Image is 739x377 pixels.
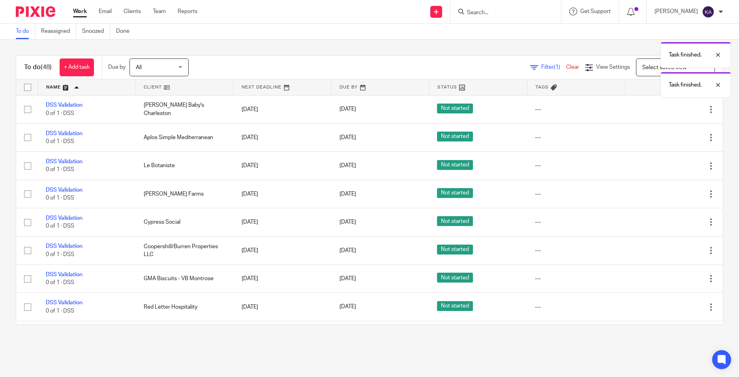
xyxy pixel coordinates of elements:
td: [PERSON_NAME] Farms [136,180,234,208]
span: [DATE] [339,163,356,168]
span: 0 of 1 · DSS [46,195,74,201]
span: Not started [437,132,473,141]
img: Pixie [16,6,55,17]
a: DSS Validation [46,272,83,277]
span: [DATE] [339,191,356,197]
a: Reports [178,8,197,15]
span: [DATE] [339,276,356,281]
a: DSS Validation [46,215,83,221]
span: Not started [437,216,473,226]
a: Snoozed [82,24,110,39]
a: + Add task [60,58,94,76]
span: 0 of 1 · DSS [46,308,74,314]
div: --- [535,134,617,141]
a: DSS Validation [46,102,83,108]
td: [PERSON_NAME] Baby's Charleston [136,95,234,123]
a: Reassigned [41,24,76,39]
td: [DATE] [234,321,332,349]
a: Work [73,8,87,15]
span: [DATE] [339,219,356,225]
td: [DATE] [234,123,332,151]
span: [DATE] [339,107,356,112]
td: [DATE] [234,293,332,321]
span: Not started [437,104,473,113]
h1: To do [24,63,52,72]
td: [DATE] [234,265,332,293]
span: (48) [41,64,52,70]
td: Red Letter Hospitality [136,293,234,321]
span: Not started [437,301,473,311]
div: --- [535,303,617,311]
a: Clients [124,8,141,15]
span: All [136,65,142,70]
div: --- [535,162,617,170]
a: To do [16,24,35,39]
span: [DATE] [339,248,356,253]
a: DSS Validation [46,243,83,249]
span: 0 of 1 · DSS [46,280,74,285]
td: [DATE] [234,95,332,123]
span: Not started [437,273,473,283]
span: [DATE] [339,135,356,140]
td: Cypress Social [136,208,234,236]
div: --- [535,275,617,283]
td: Coopershill/Burren Properties LLC [136,236,234,264]
td: [DATE] [234,236,332,264]
span: Not started [437,245,473,254]
span: 0 of 1 · DSS [46,224,74,229]
a: DSS Validation [46,300,83,305]
td: GMA Biscuits - VB Montrose [136,265,234,293]
span: 0 of 1 · DSS [46,139,74,144]
td: [DATE] [234,152,332,180]
p: Task finished. [669,81,701,89]
div: --- [535,106,617,113]
span: Not started [437,160,473,170]
td: [DATE] [234,180,332,208]
a: Done [116,24,135,39]
a: Email [99,8,112,15]
td: Aplos Simple Mediterranean [136,123,234,151]
div: --- [535,247,617,254]
a: Team [153,8,166,15]
span: [DATE] [339,304,356,310]
span: Not started [437,188,473,198]
td: Le Botaniste [136,152,234,180]
a: DSS Validation [46,187,83,193]
td: [DATE] [234,208,332,236]
div: --- [535,190,617,198]
img: svg%3E [702,6,715,18]
p: Task finished. [669,51,701,59]
span: 0 of 1 · DSS [46,167,74,173]
span: 0 of 1 · DSS [46,111,74,116]
span: 0 of 1 · DSS [46,252,74,257]
td: Del Taco 237 - Radarb Inc [136,321,234,349]
p: Due by [108,63,126,71]
a: DSS Validation [46,131,83,136]
div: --- [535,218,617,226]
a: DSS Validation [46,159,83,164]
